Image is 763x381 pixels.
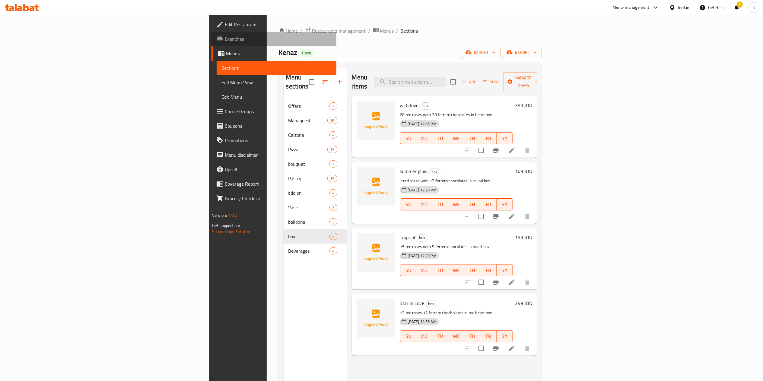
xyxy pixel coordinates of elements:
[405,121,439,127] span: [DATE] 12:05 PM
[225,21,332,28] span: Edit Restaurant
[380,27,394,34] span: Menus
[400,309,513,317] p: 12 red roses 12 ferrero chocholates in red heart box
[225,166,332,173] span: Upsell
[467,266,478,275] span: TH
[451,200,462,209] span: WE
[451,332,462,341] span: WE
[288,233,330,240] span: box
[405,319,439,325] span: [DATE] 11:59 AM
[284,244,347,258] div: Beverages4
[211,162,336,177] a: Upsell
[352,73,367,91] h2: Menu items
[288,117,328,124] span: Manaqeesh
[499,332,510,341] span: SA
[225,122,332,130] span: Coupons
[420,102,431,109] span: box
[329,102,337,110] div: items
[284,113,347,128] div: Manaqeesh18
[396,27,399,34] li: /
[403,332,414,341] span: SU
[475,210,488,223] span: Select to update
[401,27,418,34] span: Sections
[480,132,496,144] button: FR
[678,4,690,11] div: Jordan
[211,148,336,162] a: Menu disclaimer
[503,72,544,91] button: Manage items
[288,160,330,168] span: bouquet
[417,234,428,242] div: box
[752,4,755,11] span: G
[284,186,347,200] div: add on4
[403,200,414,209] span: SU
[467,49,496,56] span: import
[288,131,330,139] span: Calzone
[508,213,515,220] a: Edit menu item
[499,266,510,275] span: SA
[288,218,330,226] div: balloons
[400,101,419,110] span: with love
[416,264,432,276] button: MO
[211,104,336,119] a: Choice Groups
[515,299,532,307] h6: 249 JOD
[312,27,366,34] span: Restaurants management
[461,78,477,85] span: Add
[211,46,336,61] a: Menus
[435,200,446,209] span: TU
[432,132,448,144] button: TU
[448,264,464,276] button: WE
[288,204,330,211] span: Vase
[419,200,430,209] span: MO
[475,342,488,355] span: Select to update
[329,189,337,197] div: items
[284,171,347,186] div: Pastry15
[328,147,337,152] span: 13
[432,198,448,210] button: TU
[489,341,503,356] button: Branch-specific-item
[327,117,337,124] div: items
[405,187,439,193] span: [DATE] 12:29 PM
[426,300,437,307] span: box
[211,119,336,133] a: Coupons
[327,146,337,153] div: items
[475,276,488,289] span: Select to update
[483,266,494,275] span: FR
[288,175,328,182] span: Pastry
[467,332,478,341] span: TH
[288,102,330,110] div: Offers
[400,198,416,210] button: SU
[228,211,237,219] span: 1.0.0
[329,247,337,255] div: items
[288,189,330,197] div: add on
[400,299,424,308] span: Star in Love
[508,147,515,154] a: Edit menu item
[332,75,347,89] button: Add section
[284,99,347,113] div: Offers7
[459,77,479,87] button: Add
[480,330,496,342] button: FR
[217,75,336,90] a: Full Menu View
[419,332,430,341] span: MO
[288,146,328,153] span: Pizza
[400,132,416,144] button: SU
[483,78,499,85] span: Sort
[480,264,496,276] button: FR
[435,266,446,275] span: TU
[459,77,479,87] span: Add item
[327,175,337,182] div: items
[328,176,337,181] span: 15
[432,330,448,342] button: TU
[330,132,337,138] span: 4
[499,134,510,143] span: SA
[497,132,513,144] button: SA
[520,341,535,356] button: delete
[467,134,478,143] span: TH
[225,137,332,144] span: Promotions
[284,142,347,157] div: Pizza13
[357,299,395,338] img: Star in Love
[330,103,337,109] span: 7
[520,209,535,224] button: delete
[499,200,510,209] span: SA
